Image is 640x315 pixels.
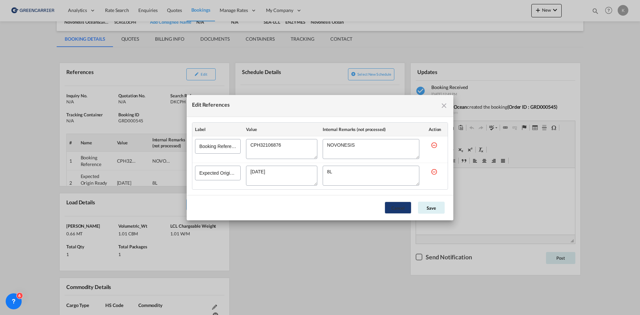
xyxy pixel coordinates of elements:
[195,139,241,154] input: Booking Reference
[195,166,241,180] input: Expected Origin Ready Date
[320,123,422,136] th: Internal Remarks (not processed)
[418,202,445,214] button: Save
[385,202,411,214] button: Cancel
[192,100,230,111] div: Edit References
[187,95,453,220] md-dialog: Edit References
[431,168,437,175] md-icon: icon-minus-circle-outline red-400-fg s20 cursor mr-5
[7,7,152,14] body: Editor, editor4
[243,123,320,136] th: Value
[192,123,243,136] th: Label
[440,102,448,110] md-icon: icon-close fg-AAA8AD cursor
[422,123,448,136] th: Action
[431,142,437,148] md-icon: icon-minus-circle-outline red-400-fg s20 cursor mr-5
